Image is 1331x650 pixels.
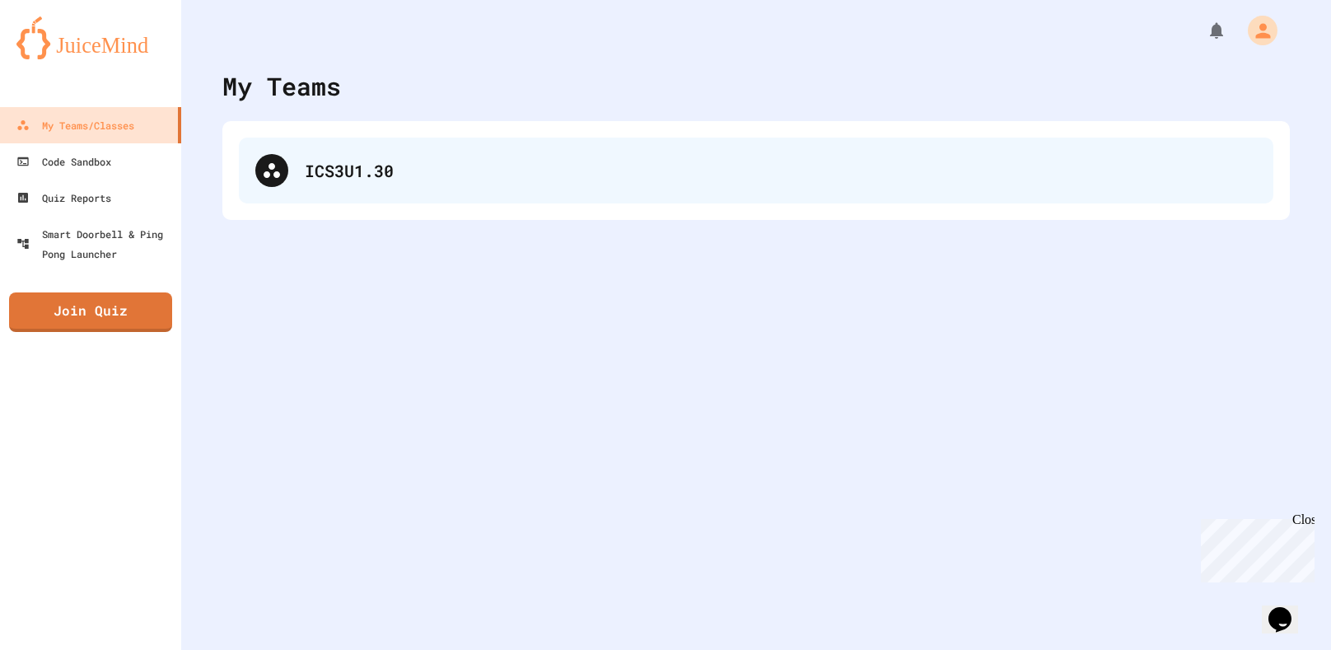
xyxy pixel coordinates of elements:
[1176,16,1231,44] div: My Notifications
[16,115,134,135] div: My Teams/Classes
[7,7,114,105] div: Chat with us now!Close
[1194,512,1315,582] iframe: chat widget
[305,158,1257,183] div: ICS3U1.30
[16,152,111,171] div: Code Sandbox
[16,224,175,264] div: Smart Doorbell & Ping Pong Launcher
[1262,584,1315,634] iframe: chat widget
[9,292,172,332] a: Join Quiz
[1231,12,1282,49] div: My Account
[16,16,165,59] img: logo-orange.svg
[239,138,1273,203] div: ICS3U1.30
[16,188,111,208] div: Quiz Reports
[222,68,341,105] div: My Teams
